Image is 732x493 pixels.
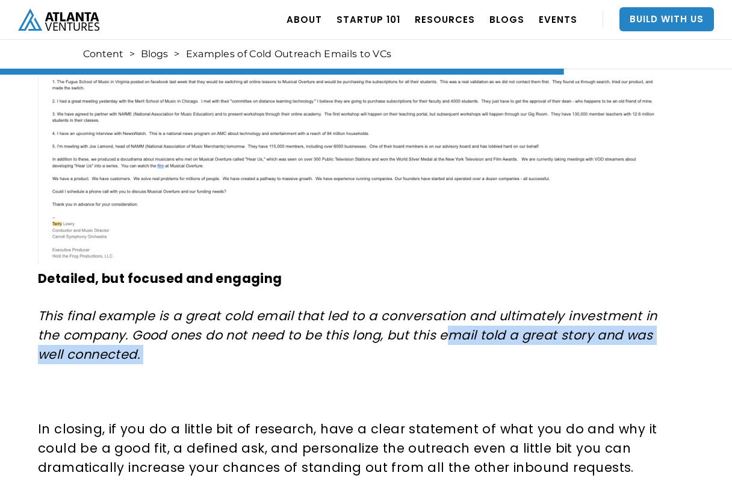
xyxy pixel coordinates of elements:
a: Blogs [141,48,168,60]
div: > [174,48,179,60]
a: Content [83,48,123,60]
a: RESOURCES [415,2,475,36]
div: Examples of Cold Outreach Emails to VCs [186,48,392,60]
strong: Detailed, but focused and engaging [38,270,282,287]
a: EVENTS [539,2,577,36]
em: This final example is a great cold email that led to a conversation and ultimately investment in ... [38,307,657,363]
p: ‍ [38,382,660,402]
a: Build With Us [619,7,714,31]
div: > [129,48,135,60]
a: Startup 101 [337,2,400,36]
a: ABOUT [287,2,322,36]
a: BLOGS [489,2,524,36]
p: In closing, if you do a little bit of research, have a clear statement of what you do and why it ... [38,420,660,477]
